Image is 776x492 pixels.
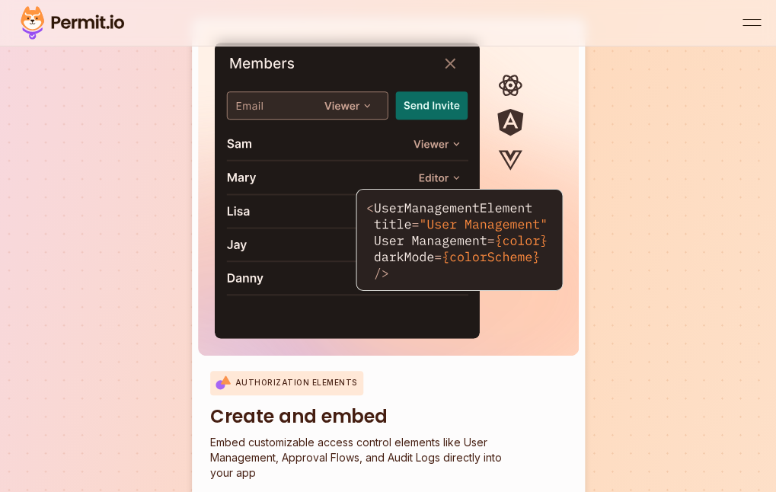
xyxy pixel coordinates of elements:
[15,3,129,43] img: Permit logo
[210,435,522,481] p: Embed customizable access control elements like User Management, Approval Flows, and Audit Logs d...
[235,377,357,388] p: Authorization Elements
[210,404,522,429] h3: Create and embed
[742,14,761,32] button: open menu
